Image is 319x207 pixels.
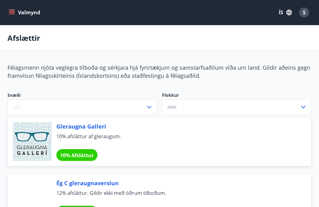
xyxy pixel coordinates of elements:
span: 10% Afsláttur [60,152,94,159]
span: 12% afsláttur. Gildir ekki með öðrum tilboðum. [56,190,296,203]
span: Ég C gleraugnaverslun [56,179,296,187]
span: Svæði [7,92,157,100]
button: menu [7,7,43,18]
button: ÍS [275,7,295,18]
span: Félagsmenn njóta veglegra tilboða og sérkjara hjá fyrirtækjum og samstarfsaðilum víða um land. Gi... [7,64,310,79]
span: S [303,9,306,16]
span: 10% afsláttur af gleraugum. [56,133,296,147]
button: Allt [7,100,157,115]
span: Gleraugna Gallerí [56,122,296,130]
p: Afslættir [7,33,40,43]
span: Allt [13,104,20,111]
label: Flokkur [162,92,312,98]
button: S [297,5,312,20]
